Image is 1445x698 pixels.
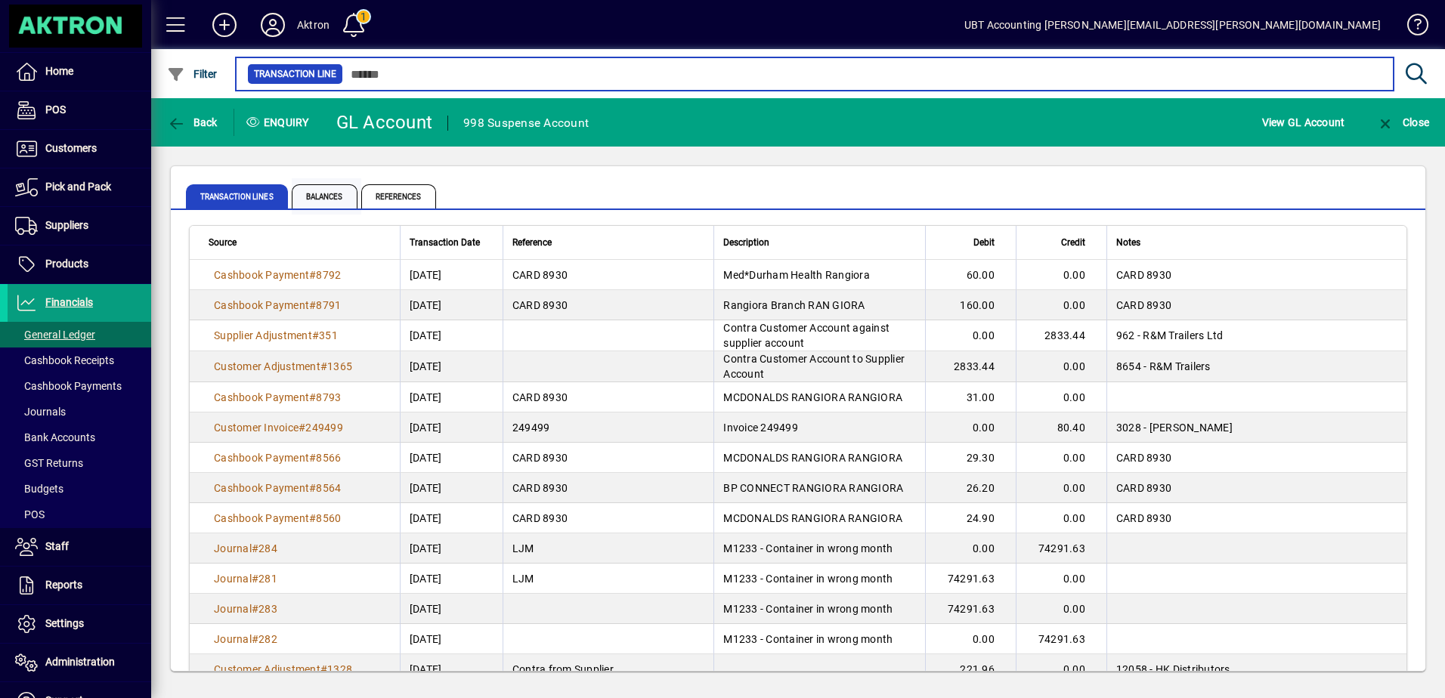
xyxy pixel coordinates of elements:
span: Settings [45,617,84,629]
span: Cashbook Payment [214,269,309,281]
span: Supplier Adjustment [214,329,312,341]
span: # [320,360,327,372]
span: Administration [45,656,115,668]
span: Credit [1061,234,1085,251]
app-page-header-button: Back [151,109,234,136]
div: Enquiry [234,110,325,134]
span: CARD 8930 [1116,482,1171,494]
span: Cashbook Payments [15,380,122,392]
span: 8564 [316,482,341,494]
button: Close [1372,109,1433,136]
td: 2833.44 [1016,320,1106,351]
span: Cashbook Payment [214,452,309,464]
span: CARD 8930 [512,452,568,464]
span: 282 [258,633,277,645]
span: 8791 [316,299,341,311]
span: Filter [167,68,218,80]
span: Invoice 249499 [723,422,798,434]
app-page-header-button: Close enquiry [1360,109,1445,136]
span: Cashbook Payment [214,482,309,494]
span: Journal [214,633,252,645]
span: CARD 8930 [512,391,568,403]
span: 8792 [316,269,341,281]
span: Home [45,65,73,77]
div: Description [723,234,916,251]
span: BP CONNECT RANGIORA RANGIORA [723,482,903,494]
span: # [252,633,258,645]
a: Customer Invoice#249499 [209,419,348,436]
span: [DATE] [410,571,442,586]
span: LJM [512,542,534,554]
td: 221.96 [925,654,1016,684]
span: M1233 - Container in wrong month [723,542,893,554]
td: 31.00 [925,382,1016,412]
span: Bank Accounts [15,431,95,443]
span: 351 [319,329,338,341]
span: CARD 8930 [1116,299,1171,311]
td: 0.00 [925,533,1016,564]
span: CARD 8930 [512,269,568,281]
span: [DATE] [410,420,442,435]
span: Back [167,116,218,128]
div: Debit [935,234,1008,251]
a: Journal#283 [209,601,283,617]
button: Profile [249,11,297,39]
td: 74291.63 [1016,533,1106,564]
span: References [361,184,436,208]
a: Settings [8,605,151,643]
span: 1328 [327,663,352,675]
span: [DATE] [410,480,442,496]
span: M1233 - Container in wrong month [723,573,893,585]
td: 74291.63 [925,564,1016,594]
span: CARD 8930 [1116,512,1171,524]
span: Reference [512,234,552,251]
span: MCDONALDS RANGIORA RANGIORA [723,391,902,403]
td: 0.00 [925,320,1016,351]
span: [DATE] [410,328,442,343]
a: Staff [8,528,151,566]
a: Cashbook Payment#8791 [209,297,346,313]
div: 998 Suspense Account [463,111,589,135]
span: Pick and Pack [45,181,111,193]
span: MCDONALDS RANGIORA RANGIORA [723,512,902,524]
td: 60.00 [925,260,1016,290]
span: [DATE] [410,511,442,526]
span: Transaction Line [254,66,336,82]
a: Journal#281 [209,570,283,587]
span: POS [15,508,45,520]
a: Cashbook Payment#8560 [209,510,346,527]
button: Back [163,109,221,136]
span: # [309,299,316,311]
span: [DATE] [410,601,442,616]
span: Journals [15,406,66,418]
span: # [309,452,316,464]
span: Notes [1116,234,1140,251]
a: Pick and Pack [8,168,151,206]
span: 1365 [327,360,352,372]
td: 74291.63 [1016,624,1106,654]
span: 283 [258,603,277,615]
div: Credit [1026,234,1099,251]
span: Contra Customer Account against supplier account [723,322,890,349]
span: Customers [45,142,97,154]
a: Customer Adjustment#1365 [209,358,357,375]
span: [DATE] [410,662,442,677]
span: LJM [512,573,534,585]
span: Customer Adjustment [214,360,320,372]
span: 284 [258,542,277,554]
td: 0.00 [925,624,1016,654]
td: 0.00 [925,412,1016,443]
span: [DATE] [410,298,442,313]
span: [DATE] [410,267,442,283]
span: Reports [45,579,82,591]
a: Cashbook Payment#8792 [209,267,346,283]
span: Med*Durham Health Rangiora [723,269,870,281]
td: 0.00 [1016,351,1106,382]
span: Contra from Supplier [512,663,614,675]
td: 29.30 [925,443,1016,473]
span: View GL Account [1262,110,1345,134]
a: POS [8,502,151,527]
a: Cashbook Payment#8566 [209,449,346,466]
span: 8560 [316,512,341,524]
span: Source [209,234,237,251]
